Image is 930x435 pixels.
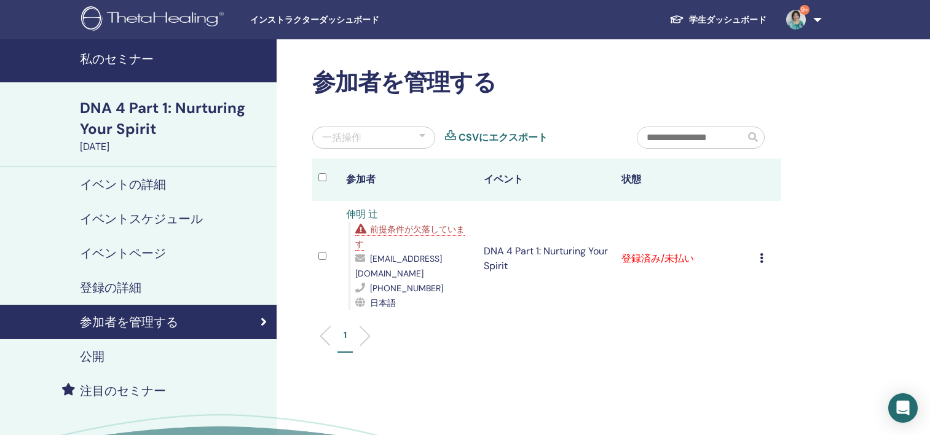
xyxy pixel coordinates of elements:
[80,52,269,66] h4: 私のセミナー
[370,297,396,308] span: 日本語
[800,5,810,15] span: 9+
[660,9,776,31] a: 学生ダッシュボード
[344,329,347,342] p: 1
[312,69,781,97] h2: 参加者を管理する
[81,6,228,34] img: logo.png
[73,98,277,154] a: DNA 4 Part 1: Nurturing Your Spirit[DATE]
[615,159,753,201] th: 状態
[80,177,166,192] h4: イベントの詳細
[888,393,918,423] div: Open Intercom Messenger
[322,130,361,145] div: 一括操作
[80,98,269,139] div: DNA 4 Part 1: Nurturing Your Spirit
[80,280,141,295] h4: 登録の詳細
[80,383,166,398] h4: 注目のセミナー
[370,283,443,294] span: [PHONE_NUMBER]
[346,208,378,221] a: 伸明 辻
[786,10,806,29] img: default.jpg
[478,159,615,201] th: イベント
[80,139,269,154] div: [DATE]
[250,14,435,26] span: インストラクターダッシュボード
[80,349,104,364] h4: 公開
[669,14,684,25] img: graduation-cap-white.svg
[340,159,478,201] th: 参加者
[80,246,166,261] h4: イベントページ
[478,201,615,316] td: DNA 4 Part 1: Nurturing Your Spirit
[459,130,548,145] a: CSVにエクスポート
[355,253,442,279] span: [EMAIL_ADDRESS][DOMAIN_NAME]
[355,224,465,249] span: 前提条件が欠落しています
[80,315,178,329] h4: 参加者を管理する
[80,211,203,226] h4: イベントスケジュール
